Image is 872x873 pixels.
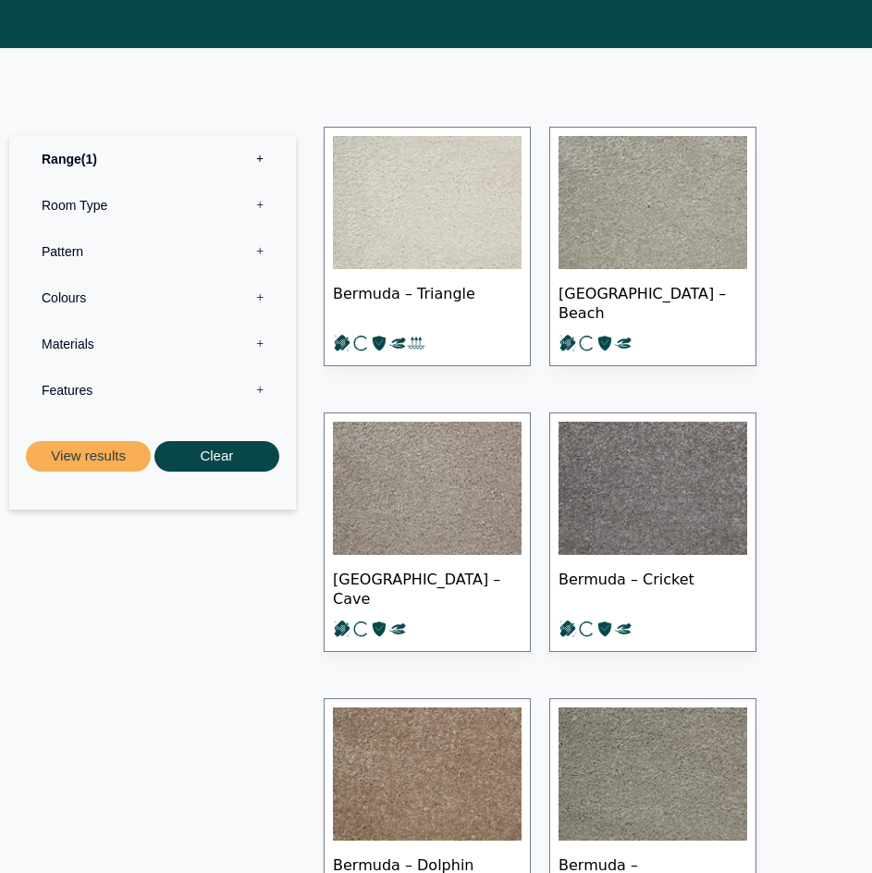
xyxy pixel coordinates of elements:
label: Colours [23,275,282,321]
a: Bermuda – Triangle [324,127,531,366]
label: Room Type [23,182,282,228]
img: Bermuda Cricket [559,422,747,555]
a: [GEOGRAPHIC_DATA] – Beach [549,127,756,366]
label: Range [23,136,282,182]
span: [GEOGRAPHIC_DATA] – Cave [333,555,522,620]
span: [GEOGRAPHIC_DATA] – Beach [559,269,747,334]
label: Materials [23,321,282,367]
img: Bermuda dolphin [333,707,522,841]
span: 1 [81,152,97,166]
img: Bermuda Beach [559,136,747,269]
img: Bermuda Cave [333,422,522,555]
img: Bermuda Fairmont [559,707,747,841]
span: Bermuda – Cricket [559,555,747,620]
button: View results [26,441,151,472]
label: Features [23,367,282,413]
button: Clear [154,441,279,472]
a: Bermuda – Cricket [549,412,756,652]
span: Bermuda – Triangle [333,269,522,334]
label: Pattern [23,228,282,275]
a: [GEOGRAPHIC_DATA] – Cave [324,412,531,652]
img: Bermuda Triangle [333,136,522,269]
